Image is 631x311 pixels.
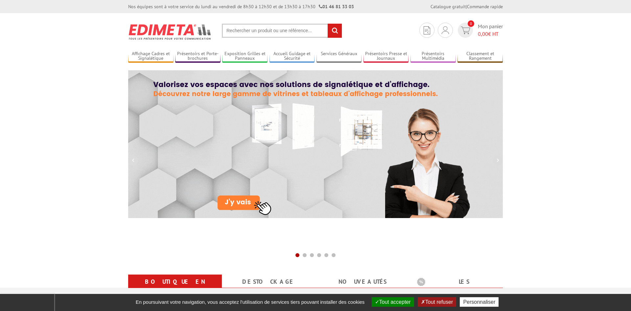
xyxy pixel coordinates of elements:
a: Accueil Guidage et Sécurité [269,51,315,62]
a: Présentoirs Multimédia [410,51,456,62]
a: Présentoirs Presse et Journaux [363,51,409,62]
img: devis rapide [424,26,430,34]
span: Mon panier [478,23,503,38]
span: 0,00 [478,31,488,37]
a: Boutique en ligne [136,276,214,300]
span: 0 [468,20,474,27]
div: | [431,3,503,10]
a: Commande rapide [467,4,503,10]
span: En poursuivant votre navigation, vous acceptez l'utilisation de services tiers pouvant installer ... [132,299,368,305]
span: € HT [478,30,503,38]
img: Présentoir, panneau, stand - Edimeta - PLV, affichage, mobilier bureau, entreprise [128,20,212,44]
a: Affichage Cadres et Signalétique [128,51,174,62]
img: devis rapide [461,27,470,34]
a: Classement et Rangement [457,51,503,62]
button: Tout refuser [418,297,456,307]
input: rechercher [328,24,342,38]
button: Tout accepter [372,297,414,307]
button: Personnaliser (fenêtre modale) [460,297,499,307]
a: Présentoirs et Porte-brochures [175,51,221,62]
a: Exposition Grilles et Panneaux [222,51,268,62]
a: Services Généraux [316,51,362,62]
a: Les promotions [417,276,495,300]
div: Nos équipes sont à votre service du lundi au vendredi de 8h30 à 12h30 et de 13h30 à 17h30 [128,3,354,10]
b: Les promotions [417,276,499,289]
input: Rechercher un produit ou une référence... [222,24,342,38]
a: devis rapide 0 Mon panier 0,00€ HT [456,23,503,38]
img: devis rapide [442,26,449,34]
a: Destockage [230,276,308,288]
a: Catalogue gratuit [431,4,466,10]
a: nouveautés [323,276,401,288]
strong: 01 46 81 33 03 [319,4,354,10]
